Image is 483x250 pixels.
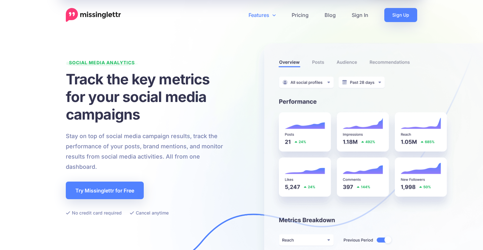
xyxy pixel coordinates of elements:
[317,8,344,22] a: Blog
[66,182,144,199] a: Try Missinglettr for Free
[344,8,376,22] a: Sign In
[66,60,138,68] span: Social Media Analytics
[241,8,284,22] a: Features
[66,209,122,217] li: No credit card required
[284,8,317,22] a: Pricing
[66,131,230,172] p: Stay on top of social media campaign results, track the performance of your posts, brand mentions...
[66,70,230,123] h1: Track the key metrics for your social media campaigns
[66,8,121,22] a: Home
[384,8,417,22] a: Sign Up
